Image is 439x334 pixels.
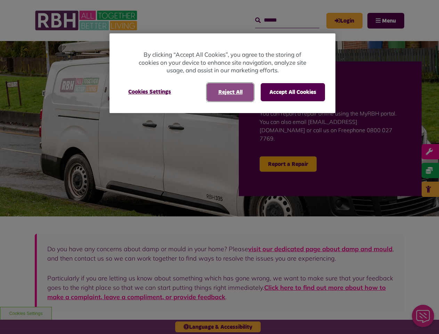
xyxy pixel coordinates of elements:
button: Reject All [207,83,254,101]
div: Cookie banner [109,33,335,113]
button: Cookies Settings [120,83,179,101]
p: By clicking “Accept All Cookies”, you agree to the storing of cookies on your device to enhance s... [137,51,308,74]
button: Accept All Cookies [261,83,325,101]
div: Privacy [109,33,335,113]
div: Close Web Assistant [4,2,26,24]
